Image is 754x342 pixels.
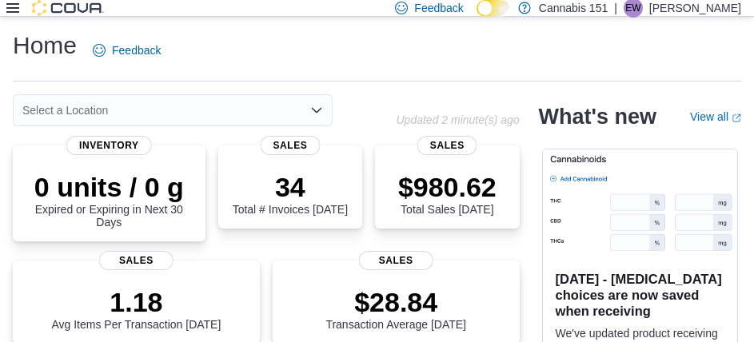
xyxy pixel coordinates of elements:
span: Sales [359,251,433,270]
a: Feedback [86,34,167,66]
p: $28.84 [325,286,466,318]
h2: What's new [539,104,656,129]
h3: [DATE] - [MEDICAL_DATA] choices are now saved when receiving [556,271,724,319]
span: Sales [99,251,174,270]
p: 34 [233,171,348,203]
div: Total Sales [DATE] [398,171,497,216]
p: Updated 2 minute(s) ago [396,113,519,126]
p: $980.62 [398,171,497,203]
button: Open list of options [310,104,323,117]
h1: Home [13,30,77,62]
div: Transaction Average [DATE] [325,286,466,331]
svg: External link [732,113,741,123]
span: Sales [417,136,477,155]
p: 1.18 [51,286,221,318]
div: Total # Invoices [DATE] [233,171,348,216]
p: 0 units / 0 g [26,171,193,203]
div: Avg Items Per Transaction [DATE] [51,286,221,331]
a: View allExternal link [690,110,741,123]
span: Dark Mode [477,17,477,18]
div: Expired or Expiring in Next 30 Days [26,171,193,229]
span: Sales [260,136,320,155]
span: Inventory [66,136,152,155]
span: Feedback [112,42,161,58]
